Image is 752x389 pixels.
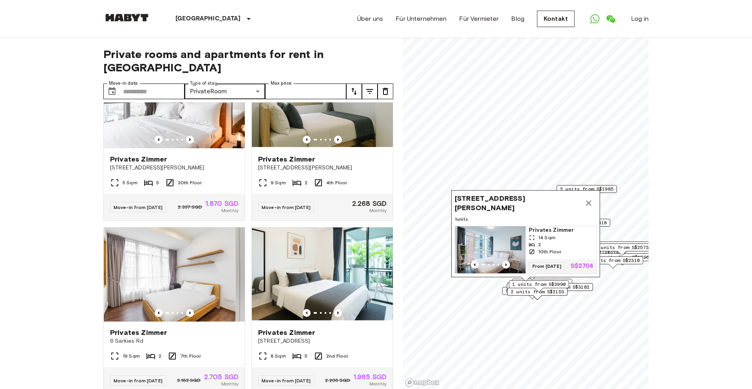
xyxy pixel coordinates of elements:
[155,136,163,144] button: Previous image
[595,244,649,251] span: 1 units from S$2573
[178,204,202,211] span: 2.337 SGD
[536,284,589,291] span: 1 units from S$3182
[156,179,159,186] span: 5
[110,337,239,345] span: 6 Sarkies Rd
[326,179,347,186] span: 4th Floor
[352,200,387,207] span: 2.268 SGD
[471,261,479,269] button: Previous image
[631,14,649,24] a: Log in
[175,14,241,24] p: [GEOGRAPHIC_DATA]
[103,47,393,74] span: Private rooms and apartments for rent in [GEOGRAPHIC_DATA]
[190,80,217,87] label: Type of stay
[455,216,597,223] span: 1 units
[346,84,362,99] button: tune
[123,353,140,360] span: 19 Sqm
[506,287,559,294] span: 5 units from S$1680
[251,54,393,221] a: Marketing picture of unit SG-01-001-025-01Previous imagePrevious imagePrivates Zimmer[STREET_ADDR...
[258,155,315,164] span: Privates Zimmer
[553,219,607,226] span: 1 units from S$1418
[258,328,315,337] span: Privates Zimmer
[326,353,348,360] span: 2nd Floor
[103,54,245,221] a: Marketing picture of unit SG-01-113-001-05Previous imagePrevious imagePrivates Zimmer[STREET_ADDR...
[178,179,202,186] span: 30th Floor
[206,200,239,207] span: 1.870 SGD
[357,14,383,24] a: Über uns
[354,373,387,380] span: 1.985 SGD
[362,84,378,99] button: tune
[262,378,311,384] span: Move-in from [DATE]
[258,164,387,172] span: [STREET_ADDRESS][PERSON_NAME]
[538,241,541,248] span: 2
[455,226,526,273] img: Marketing picture of unit SG-01-042-001-02
[560,185,613,193] span: 2 units from S$1985
[110,164,239,172] span: [STREET_ADDRESS][PERSON_NAME]
[507,283,567,295] div: Map marker
[271,80,292,87] label: Max price
[502,287,562,299] div: Map marker
[252,227,393,322] img: Marketing picture of unit SG-01-083-001-005
[405,378,439,387] a: Mapbox logo
[325,377,350,384] span: 2.205 SGD
[184,84,266,99] div: PrivateRoom
[396,14,446,24] a: Für Unternehmen
[511,14,524,24] a: Blog
[221,380,239,387] span: Monthly
[571,263,593,269] p: S$2704
[529,226,593,234] span: Privates Zimmer
[186,309,194,317] button: Previous image
[271,353,286,360] span: 8 Sqm
[104,84,120,99] button: Choose date
[533,283,593,295] div: Map marker
[529,262,565,270] span: From [DATE]
[155,309,163,317] button: Previous image
[109,80,138,87] label: Move-in date
[537,11,575,27] a: Kontakt
[303,136,311,144] button: Previous image
[262,204,311,210] span: Move-in from [DATE]
[204,373,239,380] span: 2.705 SGD
[110,155,167,164] span: Privates Zimmer
[378,84,393,99] button: tune
[369,207,387,214] span: Monthly
[221,207,239,214] span: Monthly
[303,309,311,317] button: Previous image
[186,136,194,144] button: Previous image
[592,244,652,256] div: Map marker
[114,204,163,210] span: Move-in from [DATE]
[538,234,555,241] span: 14 Sqm
[305,179,307,186] span: 2
[258,337,387,345] span: [STREET_ADDRESS]
[159,353,161,360] span: 2
[114,378,163,384] span: Move-in from [DATE]
[334,309,342,317] button: Previous image
[451,190,600,282] div: Map marker
[110,328,167,337] span: Privates Zimmer
[455,194,581,213] span: [STREET_ADDRESS][PERSON_NAME]
[103,14,150,22] img: Habyt
[512,281,566,288] span: 1 units from S$3990
[586,257,640,264] span: 4 units from S$2310
[180,353,201,360] span: 7th Floor
[502,261,510,269] button: Previous image
[587,11,603,27] a: Open WhatsApp
[459,14,499,24] a: Für Vermieter
[557,185,617,197] div: Map marker
[305,353,307,360] span: 5
[583,256,643,269] div: Map marker
[334,136,342,144] button: Previous image
[104,227,245,322] img: Marketing picture of unit SG-01-003-012-01
[455,226,597,274] a: Marketing picture of unit SG-01-042-001-02Previous imagePrevious imagePrivates Zimmer14 Sqm210th ...
[271,179,286,186] span: 9 Sqm
[509,280,569,293] div: Map marker
[369,380,387,387] span: Monthly
[123,179,137,186] span: 5 Sqm
[550,219,610,231] div: Map marker
[507,288,568,300] div: Map marker
[538,248,562,255] span: 10th Floor
[603,11,618,27] a: Open WeChat
[598,242,651,249] span: 3 units from S$1480
[594,242,654,254] div: Map marker
[177,377,201,384] span: 3.182 SGD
